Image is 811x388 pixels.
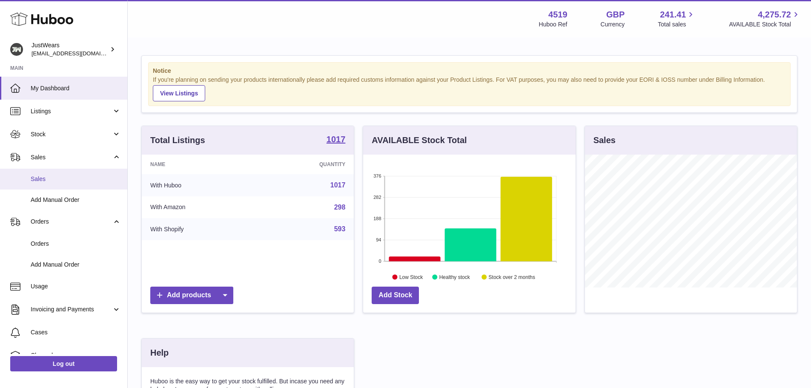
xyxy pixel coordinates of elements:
a: 1017 [327,135,346,145]
text: 376 [373,173,381,178]
text: 282 [373,195,381,200]
h3: Total Listings [150,135,205,146]
text: 188 [373,216,381,221]
div: Currency [601,20,625,29]
a: 241.41 Total sales [658,9,696,29]
a: Add Stock [372,287,419,304]
span: Stock [31,130,112,138]
th: Name [142,155,258,174]
span: Invoicing and Payments [31,305,112,313]
span: Cases [31,328,121,336]
a: 1017 [330,181,346,189]
span: My Dashboard [31,84,121,92]
span: Sales [31,153,112,161]
text: 0 [379,259,381,264]
th: Quantity [258,155,354,174]
td: With Amazon [142,196,258,218]
text: Stock over 2 months [489,274,535,280]
h3: Help [150,347,169,359]
div: If you're planning on sending your products internationally please add required customs informati... [153,76,786,101]
span: Channels [31,351,121,359]
strong: Notice [153,67,786,75]
span: AVAILABLE Stock Total [729,20,801,29]
strong: GBP [606,9,625,20]
strong: 4519 [548,9,567,20]
div: JustWears [32,41,108,57]
span: Orders [31,240,121,248]
td: With Shopify [142,218,258,240]
span: Orders [31,218,112,226]
img: internalAdmin-4519@internal.huboo.com [10,43,23,56]
h3: Sales [593,135,616,146]
span: Add Manual Order [31,196,121,204]
span: Listings [31,107,112,115]
a: Add products [150,287,233,304]
text: Healthy stock [439,274,470,280]
div: Huboo Ref [539,20,567,29]
span: Add Manual Order [31,261,121,269]
a: 593 [334,225,346,233]
strong: 1017 [327,135,346,144]
text: 94 [376,237,381,242]
h3: AVAILABLE Stock Total [372,135,467,146]
span: 4,275.72 [758,9,791,20]
span: Usage [31,282,121,290]
span: Sales [31,175,121,183]
a: View Listings [153,85,205,101]
text: Low Stock [399,274,423,280]
a: 298 [334,204,346,211]
span: Total sales [658,20,696,29]
a: 4,275.72 AVAILABLE Stock Total [729,9,801,29]
span: [EMAIL_ADDRESS][DOMAIN_NAME] [32,50,125,57]
a: Log out [10,356,117,371]
td: With Huboo [142,174,258,196]
span: 241.41 [660,9,686,20]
